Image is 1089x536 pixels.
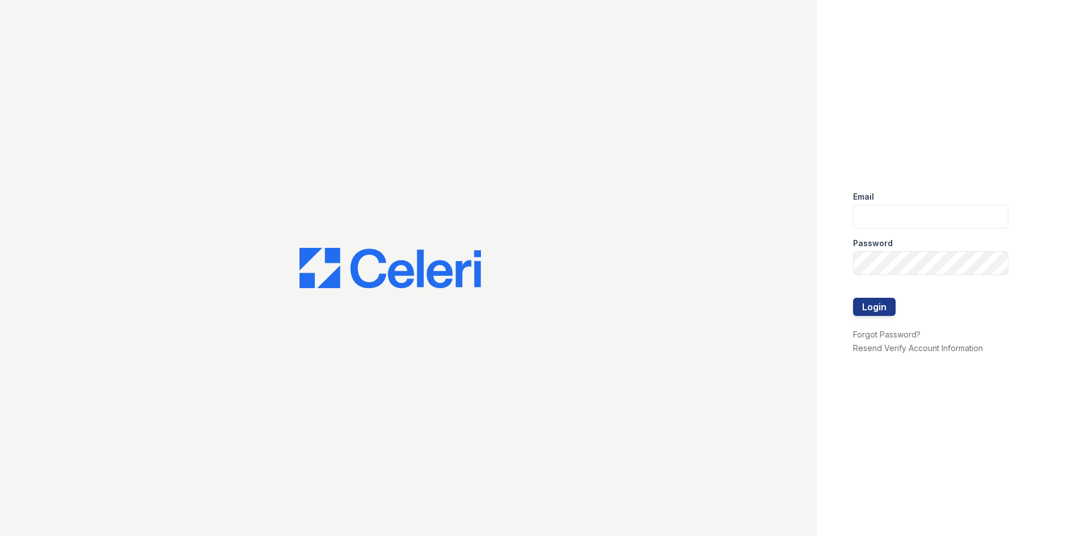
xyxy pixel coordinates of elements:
[853,298,896,316] button: Login
[299,248,481,289] img: CE_Logo_Blue-a8612792a0a2168367f1c8372b55b34899dd931a85d93a1a3d3e32e68fde9ad4.png
[853,191,874,202] label: Email
[853,343,983,353] a: Resend Verify Account Information
[853,330,921,339] a: Forgot Password?
[853,238,893,249] label: Password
